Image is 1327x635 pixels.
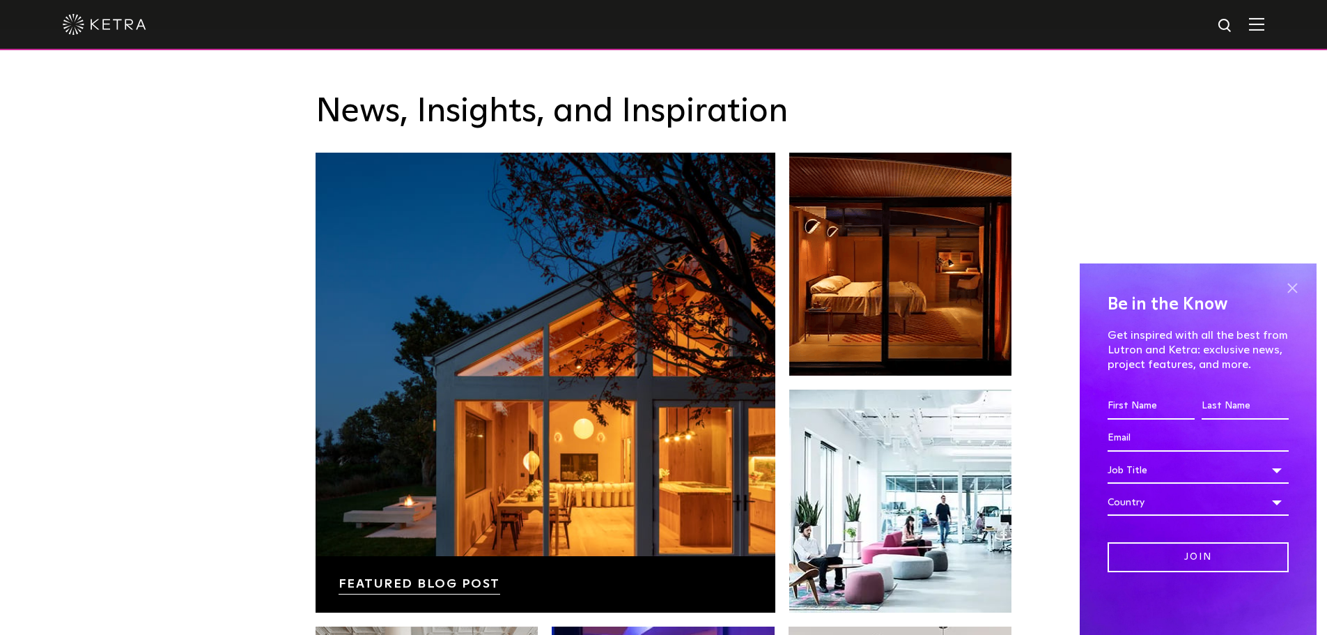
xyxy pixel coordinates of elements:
[1108,542,1289,572] input: Join
[1108,425,1289,452] input: Email
[1108,393,1195,420] input: First Name
[1249,17,1264,31] img: Hamburger%20Nav.svg
[1202,393,1289,420] input: Last Name
[1217,17,1234,35] img: search icon
[1108,489,1289,516] div: Country
[1108,328,1289,372] p: Get inspired with all the best from Lutron and Ketra: exclusive news, project features, and more.
[316,92,1012,132] h3: News, Insights, and Inspiration
[1108,291,1289,318] h4: Be in the Know
[63,14,146,35] img: ketra-logo-2019-white
[1108,457,1289,484] div: Job Title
